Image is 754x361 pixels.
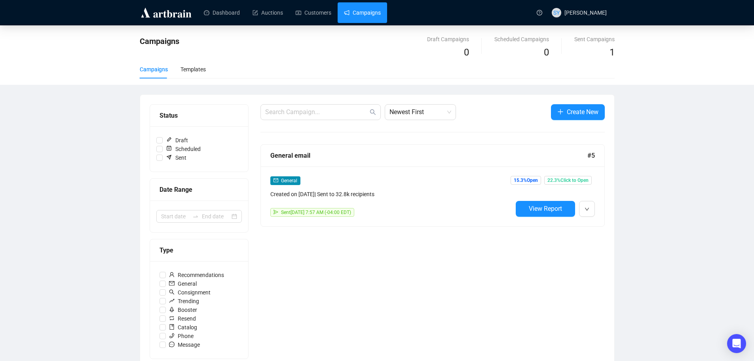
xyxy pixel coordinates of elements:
a: Dashboard [204,2,240,23]
div: Templates [180,65,206,74]
span: 15.3% Open [511,176,541,185]
span: Phone [166,332,197,340]
div: Date Range [160,185,239,195]
a: General email#5mailGeneralCreated on [DATE]| Sent to 32.8k recipientssendSent[DATE] 7:57 AM (-04:... [260,144,605,227]
span: mail [273,178,278,183]
span: to [192,213,199,220]
span: plus [557,109,564,115]
span: search [370,109,376,115]
span: Create New [567,107,598,117]
span: 22.3% Click to Open [544,176,592,185]
span: Catalog [166,323,200,332]
div: Scheduled Campaigns [494,35,549,44]
div: Campaigns [140,65,168,74]
span: book [169,324,175,330]
span: 1 [610,47,615,58]
span: SY [553,8,560,17]
div: Created on [DATE] | Sent to 32.8k recipients [270,190,513,199]
span: #5 [587,151,595,160]
button: View Report [516,201,575,217]
span: question-circle [537,10,542,15]
span: General [166,279,200,288]
div: Draft Campaigns [427,35,469,44]
span: Newest First [389,105,451,120]
span: Campaigns [140,36,179,46]
span: [PERSON_NAME] [564,10,607,16]
input: End date [202,212,230,221]
span: rocket [169,307,175,312]
span: View Report [529,205,562,212]
a: Campaigns [344,2,381,23]
button: Create New [551,104,605,120]
span: Booster [166,306,200,314]
span: rise [169,298,175,304]
span: message [169,342,175,347]
span: phone [169,333,175,338]
span: user [169,272,175,277]
span: General [281,178,297,183]
span: Trending [166,297,202,306]
span: 0 [544,47,549,58]
div: General email [270,151,587,160]
span: mail [169,281,175,286]
span: swap-right [192,213,199,220]
span: Draft [163,136,191,145]
span: 0 [464,47,469,58]
a: Auctions [253,2,283,23]
span: Resend [166,314,199,323]
div: Sent Campaigns [574,35,615,44]
span: Recommendations [166,271,227,279]
span: Scheduled [163,145,204,153]
span: Consignment [166,288,214,297]
input: Search Campaign... [265,107,368,117]
input: Start date [161,212,189,221]
span: Message [166,340,203,349]
span: search [169,289,175,295]
a: Customers [296,2,331,23]
span: retweet [169,315,175,321]
img: logo [140,6,193,19]
div: Open Intercom Messenger [727,334,746,353]
span: down [585,207,589,212]
span: send [273,210,278,214]
div: Type [160,245,239,255]
span: Sent [163,153,190,162]
div: Status [160,111,239,120]
span: Sent [DATE] 7:57 AM (-04:00 EDT) [281,210,351,215]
